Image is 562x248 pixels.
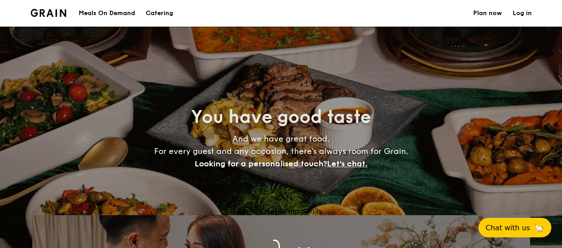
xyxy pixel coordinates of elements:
[154,134,408,169] span: And we have great food. For every guest and any occasion, there’s always room for Grain.
[32,207,530,215] div: Loading menus magically...
[31,9,67,17] img: Grain
[486,224,530,232] span: Chat with us
[195,159,327,169] span: Looking for a personalised touch?
[191,106,371,128] span: You have good taste
[327,159,367,169] span: Let's chat.
[31,9,67,17] a: Logotype
[478,218,551,237] button: Chat with us🦙
[534,223,544,233] span: 🦙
